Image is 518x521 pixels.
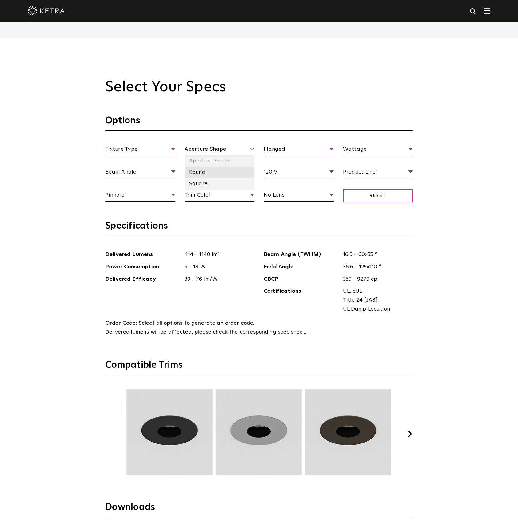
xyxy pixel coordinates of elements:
[185,191,255,202] span: Trim Color
[215,389,303,475] img: TRM033.webp
[304,389,392,475] img: TRM034.webp
[185,167,255,178] li: Round
[28,6,65,15] img: ketra-logo-2019-white
[343,287,408,296] span: UL, cUL
[105,220,413,236] h3: Specifications
[105,78,413,96] h2: Select Your Specs
[180,250,255,259] span: 414 - 1148 lm*
[105,263,180,271] span: Power Consumption
[343,168,413,178] span: Product Line
[105,168,175,178] span: Beam Angle
[139,320,255,326] span: Select all options to generate an order code.
[264,250,338,259] span: Beam Angle (FWHM)
[185,155,255,167] li: Aperture Shape
[264,287,338,313] span: Certifications
[105,115,413,131] h3: Options
[338,263,413,271] span: 36.6 - 125x110 °
[264,191,334,202] span: No Lens
[105,329,307,335] span: Delivered lumens will be affected, please check the corresponding spec sheet.
[105,320,137,326] span: Order Code:
[105,191,175,202] span: Pinhole
[105,501,413,517] h3: Downloads
[264,263,338,271] span: Field Angle
[105,275,180,284] span: Delivered Efficacy
[185,178,255,190] li: Square
[264,145,334,156] span: Flanged
[180,263,255,271] span: 9 - 18 W
[343,296,408,305] span: Title 24 [JA8]
[343,305,408,314] span: UL Damp Location
[469,8,477,15] img: search icon
[126,389,213,475] img: TRM032.webp
[105,250,180,259] span: Delivered Lumens
[264,275,338,284] span: CBCP
[105,145,175,156] span: Fixture Type
[484,8,490,14] img: Hamburger%20Nav.svg
[105,359,413,375] h3: Compatible Trims
[343,189,413,202] span: Reset
[185,145,255,156] span: Aperture Shape
[264,168,334,178] span: 120 V
[343,145,413,156] span: Wattage
[338,275,413,284] span: 359 - 9279 cp
[180,275,255,284] span: 39 - 76 lm/W
[338,250,413,259] span: 16.9 - 60x55 °
[407,431,413,437] button: Next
